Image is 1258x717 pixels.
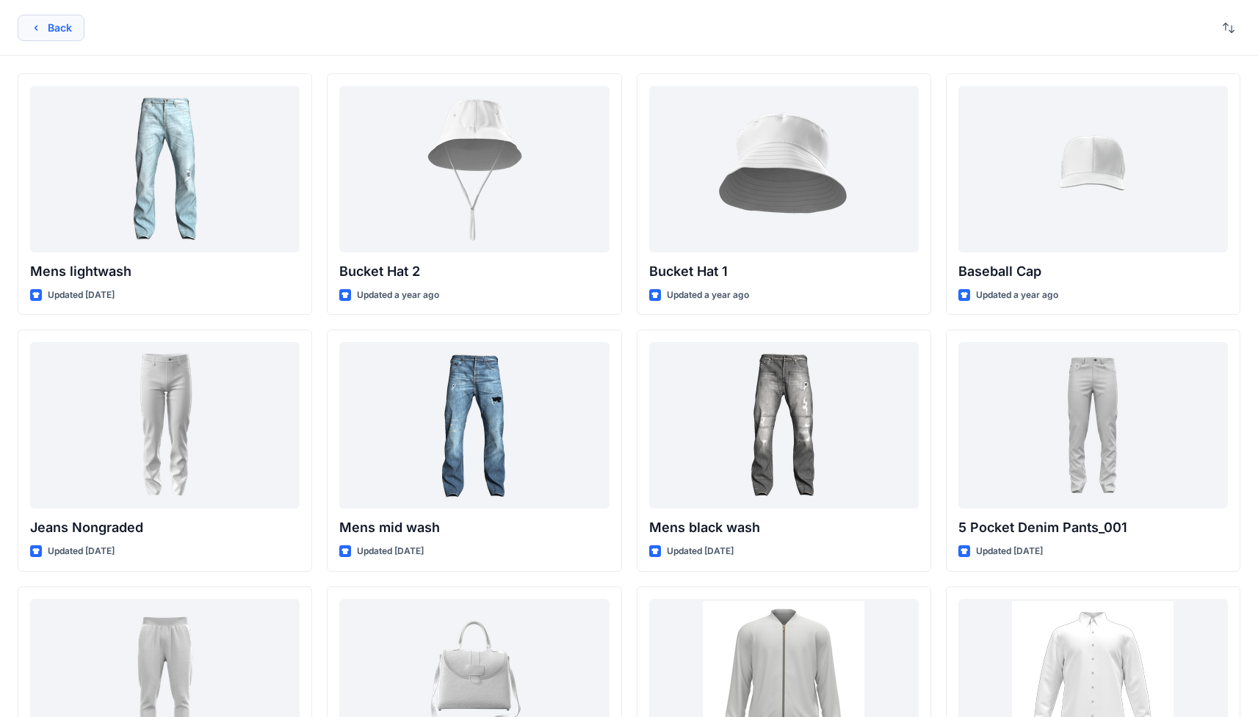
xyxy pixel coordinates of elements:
[649,517,919,538] p: Mens black wash
[30,342,300,509] a: Jeans Nongraded
[339,342,609,509] a: Mens mid wash
[958,261,1228,282] p: Baseball Cap
[649,86,919,252] a: Bucket Hat 1
[649,342,919,509] a: Mens black wash
[18,15,84,41] button: Back
[958,342,1228,509] a: 5 Pocket Denim Pants_001
[667,288,749,303] p: Updated a year ago
[30,517,300,538] p: Jeans Nongraded
[339,517,609,538] p: Mens mid wash
[30,86,300,252] a: Mens lightwash
[357,288,439,303] p: Updated a year ago
[976,288,1058,303] p: Updated a year ago
[667,544,734,559] p: Updated [DATE]
[958,517,1228,538] p: 5 Pocket Denim Pants_001
[339,86,609,252] a: Bucket Hat 2
[48,544,115,559] p: Updated [DATE]
[30,261,300,282] p: Mens lightwash
[357,544,424,559] p: Updated [DATE]
[649,261,919,282] p: Bucket Hat 1
[958,86,1228,252] a: Baseball Cap
[976,544,1043,559] p: Updated [DATE]
[339,261,609,282] p: Bucket Hat 2
[48,288,115,303] p: Updated [DATE]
